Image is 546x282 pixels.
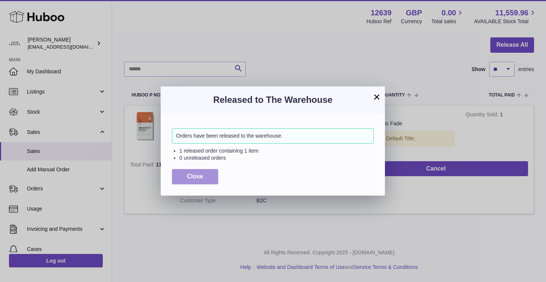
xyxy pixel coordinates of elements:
[179,154,374,162] li: 0 unreleased orders
[172,94,374,106] h3: Released to The Warehouse
[372,92,381,101] button: ×
[179,147,374,154] li: 1 released order containing 1 item
[172,128,374,144] div: Orders have been released to the warehouse.
[187,173,203,180] span: Close
[172,169,218,184] button: Close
